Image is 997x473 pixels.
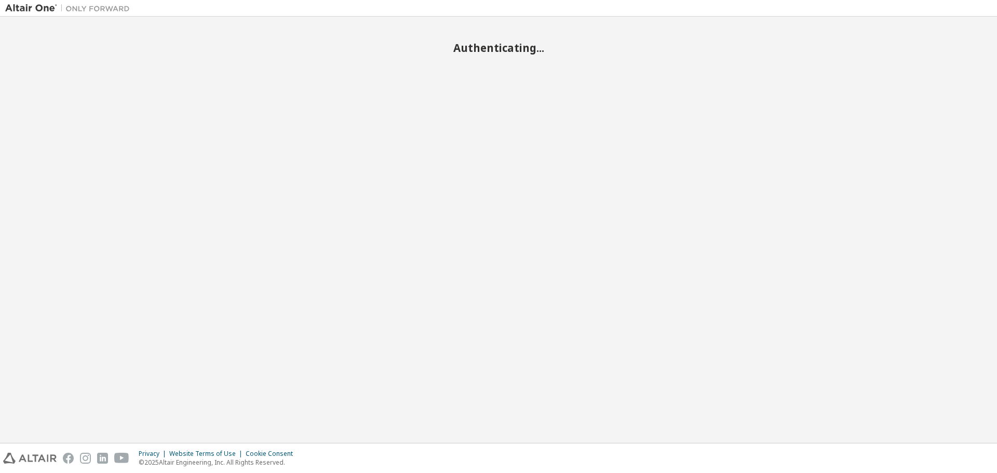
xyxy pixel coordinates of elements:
div: Cookie Consent [246,450,299,458]
h2: Authenticating... [5,41,992,55]
img: facebook.svg [63,453,74,464]
img: instagram.svg [80,453,91,464]
img: Altair One [5,3,135,13]
p: © 2025 Altair Engineering, Inc. All Rights Reserved. [139,458,299,467]
div: Website Terms of Use [169,450,246,458]
img: youtube.svg [114,453,129,464]
div: Privacy [139,450,169,458]
img: altair_logo.svg [3,453,57,464]
img: linkedin.svg [97,453,108,464]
